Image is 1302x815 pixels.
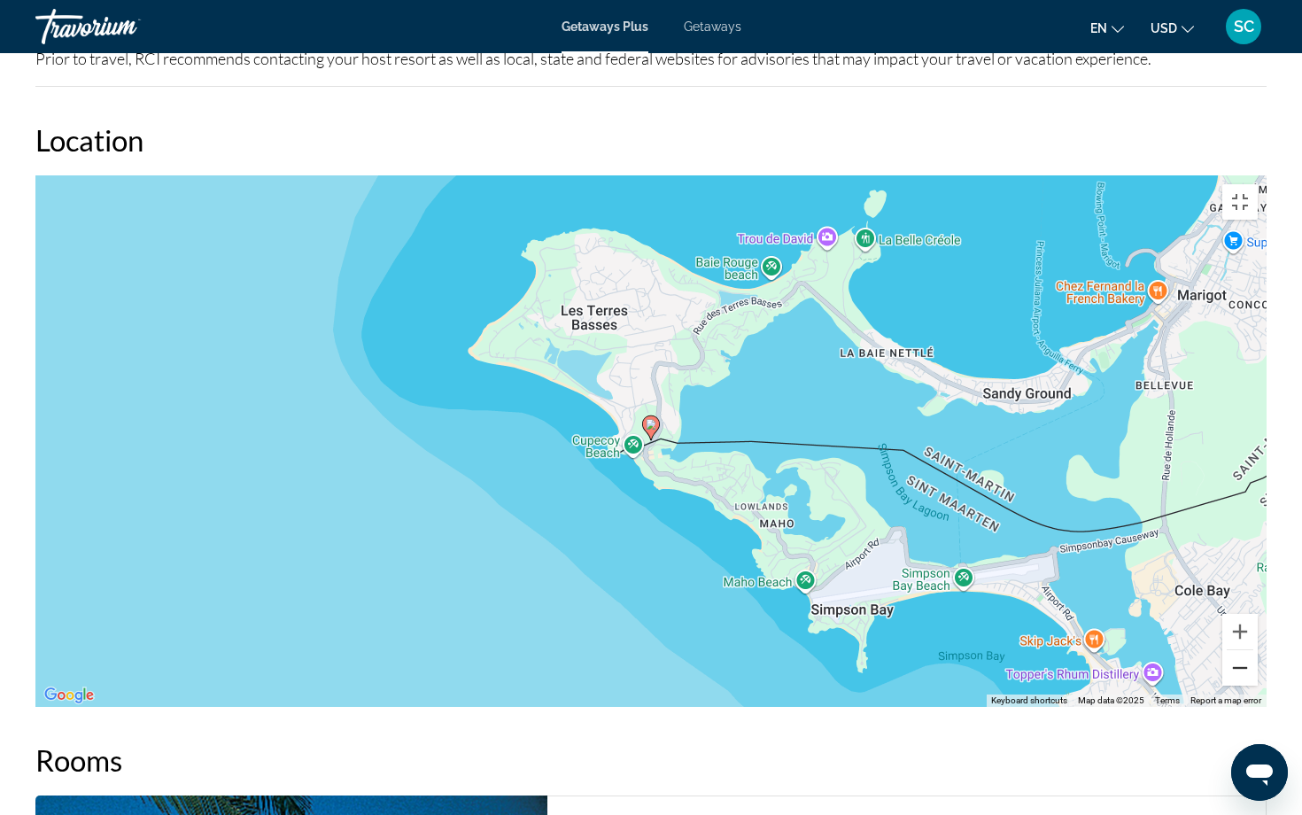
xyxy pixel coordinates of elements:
img: Google [40,684,98,707]
span: Map data ©2025 [1078,695,1144,705]
a: Open this area in Google Maps (opens a new window) [40,684,98,707]
a: Terms (opens in new tab) [1155,695,1180,705]
button: Zoom in [1222,614,1258,649]
span: USD [1151,21,1177,35]
button: Toggle fullscreen view [1222,184,1258,220]
h2: Location [35,122,1267,158]
span: en [1090,21,1107,35]
iframe: Button to launch messaging window, conversation in progress [1231,744,1288,801]
button: Zoom out [1222,650,1258,686]
span: SC [1234,18,1254,35]
a: Getaways Plus [562,19,648,34]
button: Keyboard shortcuts [991,695,1067,707]
h2: Rooms [35,742,1267,778]
button: Change language [1090,15,1124,41]
a: Report a map error [1190,695,1261,705]
button: User Menu [1221,8,1267,45]
button: Change currency [1151,15,1194,41]
a: Travorium [35,4,213,50]
a: Getaways [684,19,741,34]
